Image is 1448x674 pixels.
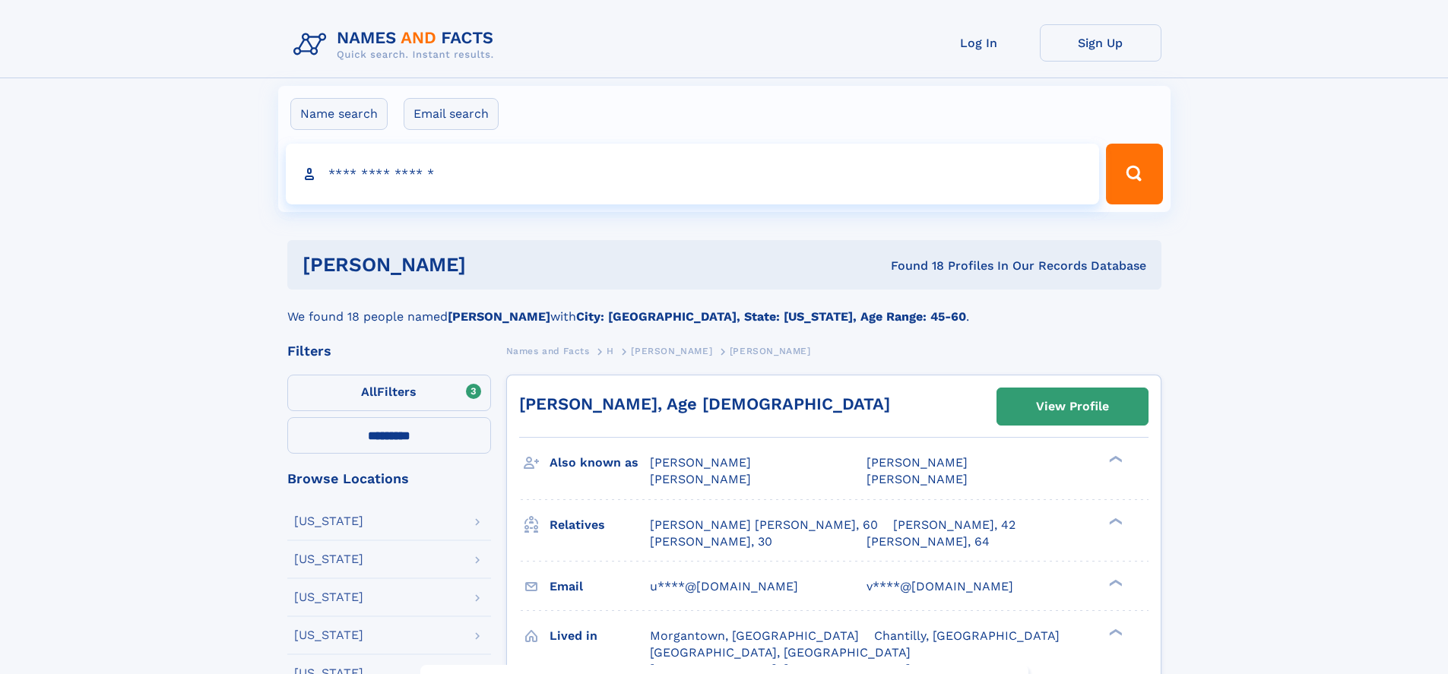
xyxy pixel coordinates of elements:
h3: Relatives [550,512,650,538]
div: Filters [287,344,491,358]
a: [PERSON_NAME] [PERSON_NAME], 60 [650,517,878,533]
div: ❯ [1105,516,1123,526]
div: [US_STATE] [294,591,363,603]
span: All [361,384,377,399]
div: Browse Locations [287,472,491,486]
a: [PERSON_NAME] [631,341,712,360]
a: View Profile [997,388,1148,425]
div: We found 18 people named with . [287,290,1161,326]
span: [PERSON_NAME] [867,455,968,470]
div: [US_STATE] [294,515,363,527]
b: [PERSON_NAME] [448,309,550,324]
a: [PERSON_NAME], Age [DEMOGRAPHIC_DATA] [519,394,890,413]
span: [PERSON_NAME] [730,346,811,356]
div: [US_STATE] [294,629,363,641]
span: [PERSON_NAME] [867,472,968,486]
div: ❯ [1105,577,1123,587]
div: ❯ [1105,627,1123,637]
a: Log In [918,24,1040,62]
a: H [607,341,614,360]
span: [PERSON_NAME] [631,346,712,356]
div: ❯ [1105,454,1123,464]
span: [GEOGRAPHIC_DATA], [GEOGRAPHIC_DATA] [650,645,911,660]
input: search input [286,144,1100,204]
label: Filters [287,375,491,411]
span: [PERSON_NAME] [650,455,751,470]
span: Chantilly, [GEOGRAPHIC_DATA] [874,628,1060,643]
span: H [607,346,614,356]
div: [US_STATE] [294,553,363,565]
div: Found 18 Profiles In Our Records Database [678,258,1146,274]
label: Name search [290,98,388,130]
span: [PERSON_NAME] [650,472,751,486]
h3: Also known as [550,450,650,476]
label: Email search [404,98,499,130]
h3: Email [550,574,650,600]
div: View Profile [1036,389,1109,424]
h3: Lived in [550,623,650,649]
span: Morgantown, [GEOGRAPHIC_DATA] [650,628,859,643]
b: City: [GEOGRAPHIC_DATA], State: [US_STATE], Age Range: 45-60 [576,309,966,324]
a: Sign Up [1040,24,1161,62]
a: [PERSON_NAME], 30 [650,533,772,550]
button: Search Button [1106,144,1162,204]
a: [PERSON_NAME], 42 [893,517,1016,533]
a: Names and Facts [506,341,590,360]
a: [PERSON_NAME], 64 [867,533,990,550]
h1: [PERSON_NAME] [303,255,679,274]
img: Logo Names and Facts [287,24,506,65]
